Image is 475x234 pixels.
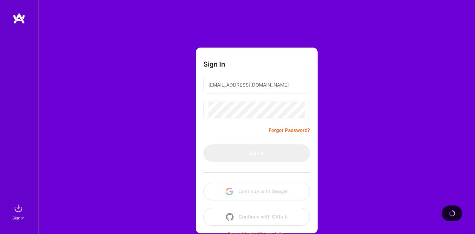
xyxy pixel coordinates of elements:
h3: Sign In [203,60,225,68]
input: Email... [208,77,305,93]
img: logo [13,13,25,24]
button: Continue with Github [203,208,310,226]
a: Forgot Password? [269,127,310,134]
button: Continue with Google [203,183,310,200]
img: sign in [12,202,25,215]
img: icon [226,188,233,195]
a: sign inSign In [13,202,25,221]
div: Sign In [12,215,24,221]
img: icon [226,213,234,221]
button: Sign In [203,144,310,162]
img: loading [448,209,456,218]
